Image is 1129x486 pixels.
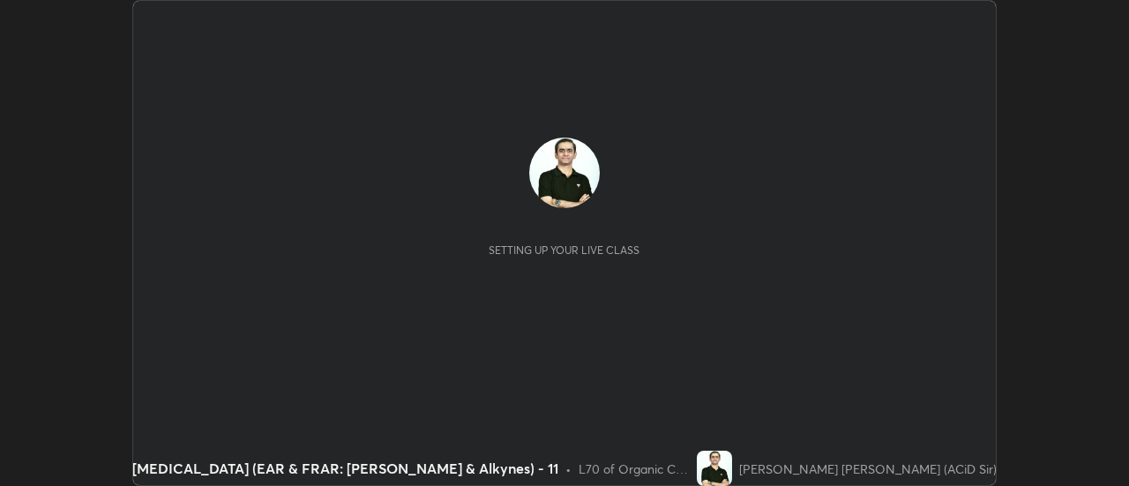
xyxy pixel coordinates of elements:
div: L70 of Organic Chemistry [579,460,690,478]
div: [PERSON_NAME] [PERSON_NAME] (ACiD Sir) [739,460,997,478]
div: Setting up your live class [489,243,639,257]
img: 8523a2eda3b74f73a6399eed6244a16b.jpg [529,138,600,208]
div: • [565,460,572,478]
div: [MEDICAL_DATA] (EAR & FRAR: [PERSON_NAME] & Alkynes) - 11 [132,458,558,479]
img: 8523a2eda3b74f73a6399eed6244a16b.jpg [697,451,732,486]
